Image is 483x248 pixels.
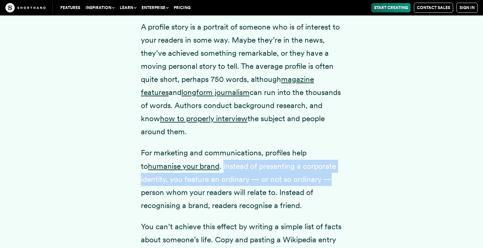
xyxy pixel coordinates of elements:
[414,3,453,13] a: Contact Sales
[171,3,193,12] a: Pricing
[139,3,171,12] button: Enterprise
[141,20,342,139] p: A profile story is a portrait of someone who is of interest to your readers in some way. Maybe th...
[141,146,342,212] p: For marketing and communications, profiles help to . Instead of presenting a corporate identity, ...
[457,3,478,13] a: Sign in
[5,3,46,12] img: The Craft
[181,88,250,97] a: longform journalism
[117,3,139,12] button: Learn
[83,3,117,12] button: Inspiration
[371,3,411,12] a: Start Creating
[148,161,219,171] a: humanise your brand
[160,114,248,123] a: how to properly interview
[58,3,83,12] a: Features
